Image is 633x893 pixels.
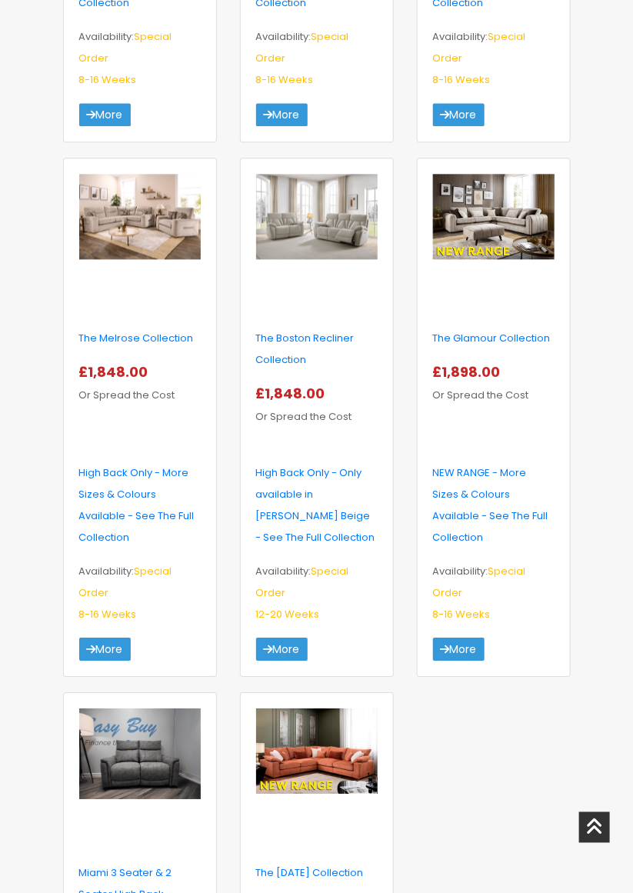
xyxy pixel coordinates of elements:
a: More [433,638,485,661]
a: More [433,103,485,126]
a: £1,898.00 [433,366,507,381]
p: Or Spread the Cost [433,362,555,406]
span: £1,848.00 [79,362,155,382]
a: More [256,103,308,126]
p: Availability: [256,26,378,91]
p: Availability: [79,26,201,91]
p: Or Spread the Cost [79,362,201,406]
a: The [DATE] Collection [256,865,364,880]
a: The Glamour Collection [433,331,551,345]
p: High Back Only - Only available in [PERSON_NAME] Beige - See The Full Collection [256,462,378,548]
img: the-boston-recliner-collection [256,174,378,260]
a: The Boston Recliner Collection [256,331,355,367]
img: the-midsummer-collection [256,708,378,795]
img: the-melrose-collection [79,174,201,260]
a: The Melrose Collection [79,331,194,345]
span: £1,848.00 [256,384,331,403]
p: Availability: [79,561,201,625]
p: Or Spread the Cost [256,383,378,428]
img: the-glamour-collection [433,174,555,260]
p: Availability: [433,26,555,91]
a: More [256,638,308,661]
a: £1,848.00 [256,388,331,402]
a: £1,848.00 [79,366,155,381]
span: Special Order 8-16 Weeks [433,29,526,87]
img: miami-3-seater-2-seater-high-back-recliner-set [79,708,201,800]
span: £1,898.00 [433,362,507,382]
a: More [79,103,131,126]
span: Special Order 8-16 Weeks [79,29,172,87]
a: More [79,638,131,661]
p: Availability: [256,561,378,625]
span: Special Order 8-16 Weeks [256,29,349,87]
span: Special Order 8-16 Weeks [433,564,526,621]
p: High Back Only - More Sizes & Colours Available - See The Full Collection [79,462,201,548]
p: NEW RANGE - More Sizes & Colours Available - See The Full Collection [433,462,555,548]
p: Availability: [433,561,555,625]
span: Special Order 12-20 Weeks [256,564,349,621]
span: Special Order 8-16 Weeks [79,564,172,621]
